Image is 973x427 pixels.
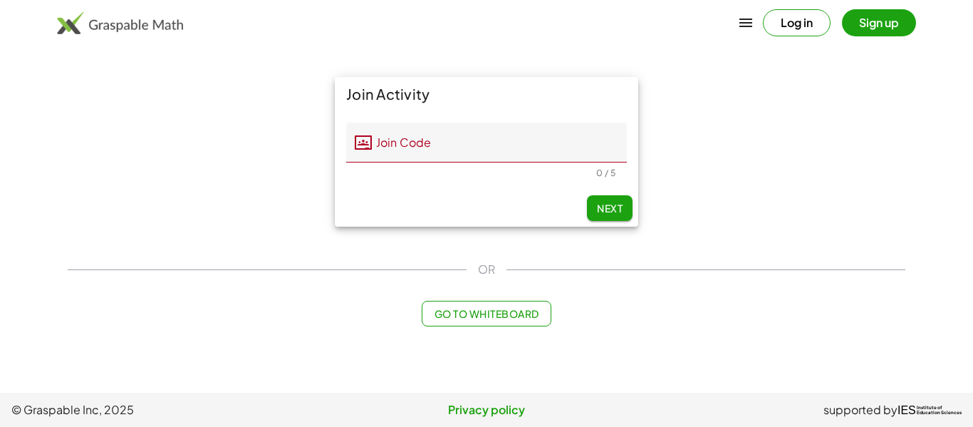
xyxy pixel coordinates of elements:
span: © Graspable Inc, 2025 [11,401,328,418]
button: Sign up [842,9,916,36]
a: IESInstitute ofEducation Sciences [897,401,962,418]
button: Go to Whiteboard [422,301,551,326]
div: 0 / 5 [596,168,615,178]
button: Next [587,195,633,221]
a: Privacy policy [328,401,645,418]
div: Join Activity [335,77,638,111]
span: Next [597,202,623,215]
span: supported by [823,401,897,418]
button: Log in [763,9,831,36]
span: OR [478,261,495,278]
span: Go to Whiteboard [434,307,538,320]
span: IES [897,403,916,417]
span: Institute of Education Sciences [917,406,962,416]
